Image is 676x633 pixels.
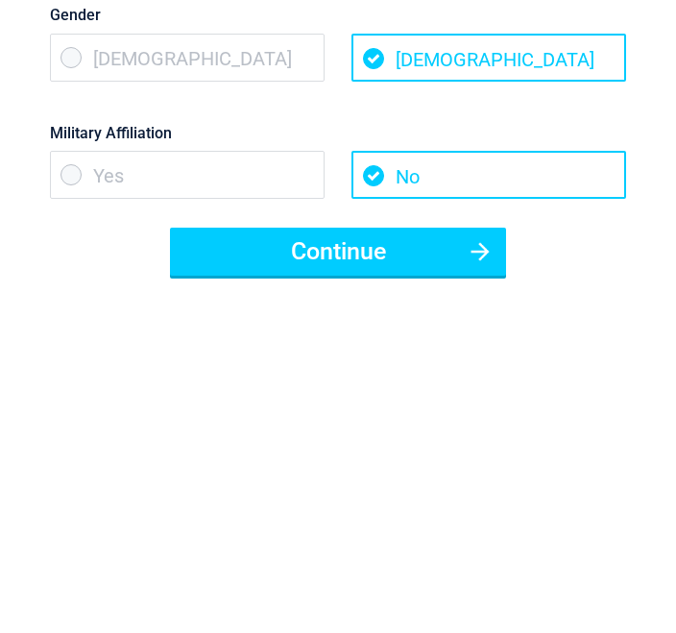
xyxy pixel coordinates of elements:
span: No [351,151,626,199]
span: [DEMOGRAPHIC_DATA] [50,34,325,82]
label: Military Affiliation [50,120,626,146]
label: Gender [50,2,626,28]
span: Yes [50,151,325,199]
span: [DEMOGRAPHIC_DATA] [351,34,626,82]
button: Continue [170,228,506,276]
